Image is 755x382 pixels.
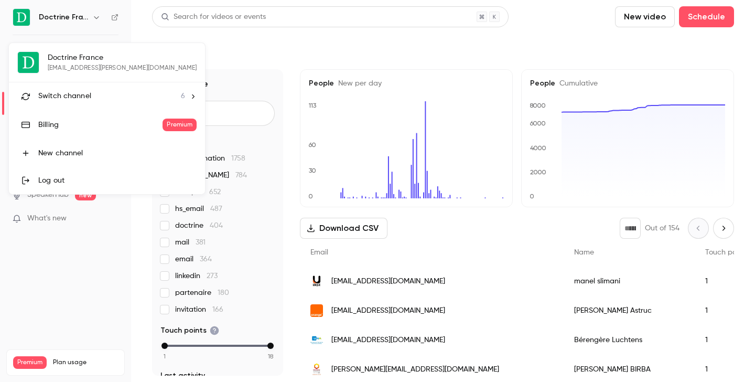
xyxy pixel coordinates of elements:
div: Billing [38,120,163,130]
span: Premium [163,119,197,131]
div: New channel [38,148,197,158]
span: Switch channel [38,91,91,102]
div: Log out [38,175,197,186]
span: 6 [181,91,185,102]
